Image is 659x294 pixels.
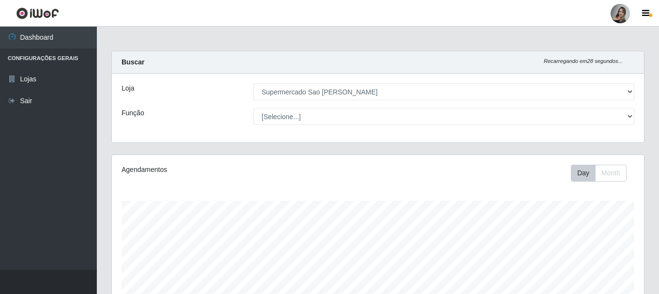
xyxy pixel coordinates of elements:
div: Agendamentos [122,165,327,175]
label: Loja [122,83,134,93]
img: CoreUI Logo [16,7,59,19]
button: Day [571,165,596,182]
div: First group [571,165,627,182]
label: Função [122,108,144,118]
i: Recarregando em 28 segundos... [544,58,623,64]
strong: Buscar [122,58,144,66]
button: Month [595,165,627,182]
div: Toolbar with button groups [571,165,634,182]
